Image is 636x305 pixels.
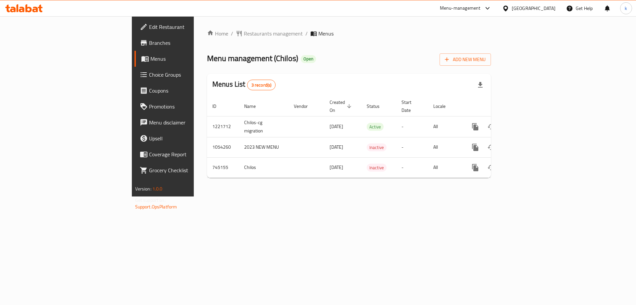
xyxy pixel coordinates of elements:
[149,39,233,47] span: Branches
[134,162,238,178] a: Grocery Checklist
[244,102,264,110] span: Name
[149,150,233,158] span: Coverage Report
[483,160,499,176] button: Change Status
[330,98,353,114] span: Created On
[367,143,387,151] div: Inactive
[367,144,387,151] span: Inactive
[247,80,276,90] div: Total records count
[440,4,481,12] div: Menu-management
[152,185,163,193] span: 1.0.0
[134,130,238,146] a: Upsell
[134,19,238,35] a: Edit Restaurant
[462,96,536,116] th: Actions
[467,139,483,155] button: more
[428,137,462,157] td: All
[239,137,289,157] td: 2023 NEW MENU
[396,157,428,178] td: -
[149,87,233,95] span: Coupons
[135,202,177,211] a: Support.OpsPlatform
[135,185,151,193] span: Version:
[134,99,238,114] a: Promotions
[134,67,238,83] a: Choice Groups
[294,102,316,110] span: Vendor
[301,55,316,63] div: Open
[445,55,486,64] span: Add New Menu
[367,123,384,131] span: Active
[440,53,491,66] button: Add New Menu
[330,163,343,172] span: [DATE]
[207,51,298,66] span: Menu management ( Chilos )
[367,164,387,172] div: Inactive
[433,102,454,110] span: Locale
[318,30,334,38] span: Menus
[149,134,233,142] span: Upsell
[149,166,233,174] span: Grocery Checklist
[212,102,225,110] span: ID
[396,116,428,137] td: -
[625,5,627,12] span: k
[396,137,428,157] td: -
[239,157,289,178] td: Chilos
[247,82,276,88] span: 3 record(s)
[467,160,483,176] button: more
[330,143,343,151] span: [DATE]
[244,30,303,38] span: Restaurants management
[472,77,488,93] div: Export file
[134,83,238,99] a: Coupons
[149,23,233,31] span: Edit Restaurant
[401,98,420,114] span: Start Date
[212,79,276,90] h2: Menus List
[483,119,499,135] button: Change Status
[149,71,233,79] span: Choice Groups
[428,157,462,178] td: All
[236,30,303,38] a: Restaurants management
[512,5,556,12] div: [GEOGRAPHIC_DATA]
[134,51,238,67] a: Menus
[134,114,238,130] a: Menu disclaimer
[467,119,483,135] button: more
[150,55,233,63] span: Menus
[301,56,316,62] span: Open
[367,102,388,110] span: Status
[305,30,308,38] li: /
[135,196,166,204] span: Get support on:
[149,103,233,111] span: Promotions
[134,146,238,162] a: Coverage Report
[483,139,499,155] button: Change Status
[330,122,343,131] span: [DATE]
[134,35,238,51] a: Branches
[207,30,491,38] nav: breadcrumb
[239,116,289,137] td: Chilos-cg migration
[207,96,536,178] table: enhanced table
[428,116,462,137] td: All
[149,118,233,126] span: Menu disclaimer
[367,164,387,172] span: Inactive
